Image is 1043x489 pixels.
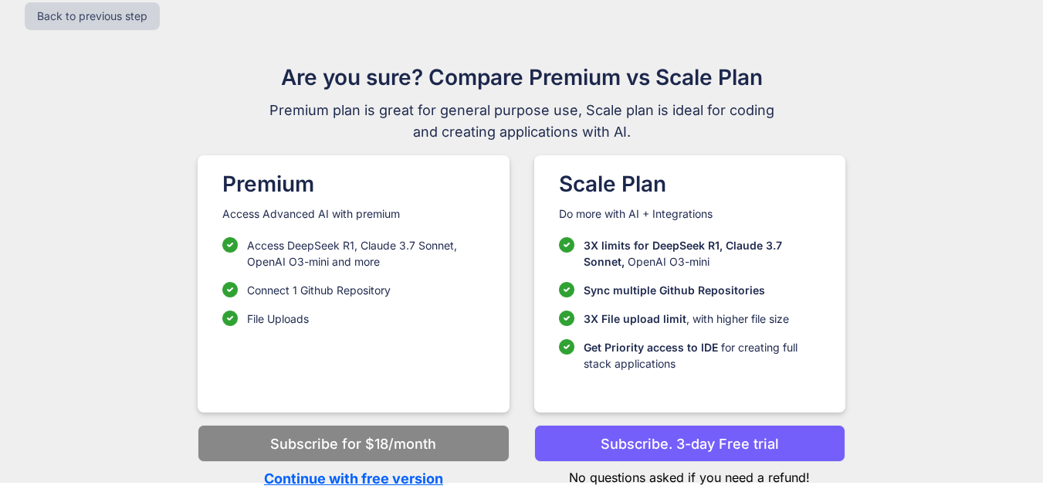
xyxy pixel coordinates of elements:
[222,311,238,326] img: checklist
[262,100,781,143] span: Premium plan is great for general purpose use, Scale plan is ideal for coding and creating applic...
[559,206,821,222] p: Do more with AI + Integrations
[584,311,789,327] p: , with higher file size
[584,312,686,325] span: 3X File upload limit
[601,433,779,454] p: Subscribe. 3-day Free trial
[198,425,509,462] button: Subscribe for $18/month
[25,2,160,30] button: Back to previous step
[584,341,718,354] span: Get Priority access to IDE
[584,339,821,372] p: for creating full stack applications
[222,168,484,200] h1: Premium
[198,468,509,489] p: Continue with free version
[559,311,574,326] img: checklist
[247,311,309,327] p: File Uploads
[559,237,574,253] img: checklist
[262,61,781,93] h1: Are you sure? Compare Premium vs Scale Plan
[584,282,765,298] p: Sync multiple Github Repositories
[559,282,574,297] img: checklist
[222,282,238,297] img: checklist
[559,339,574,355] img: checklist
[247,282,391,298] p: Connect 1 Github Repository
[559,168,821,200] h1: Scale Plan
[534,462,845,487] p: No questions asked if you need a refund!
[247,237,484,270] p: Access DeepSeek R1, Claude 3.7 Sonnet, OpenAI O3-mini and more
[534,425,845,462] button: Subscribe. 3-day Free trial
[584,239,782,268] span: 3X limits for DeepSeek R1, Claude 3.7 Sonnet,
[222,206,484,222] p: Access Advanced AI with premium
[584,237,821,270] p: OpenAI O3-mini
[222,237,238,253] img: checklist
[270,433,436,454] p: Subscribe for $18/month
